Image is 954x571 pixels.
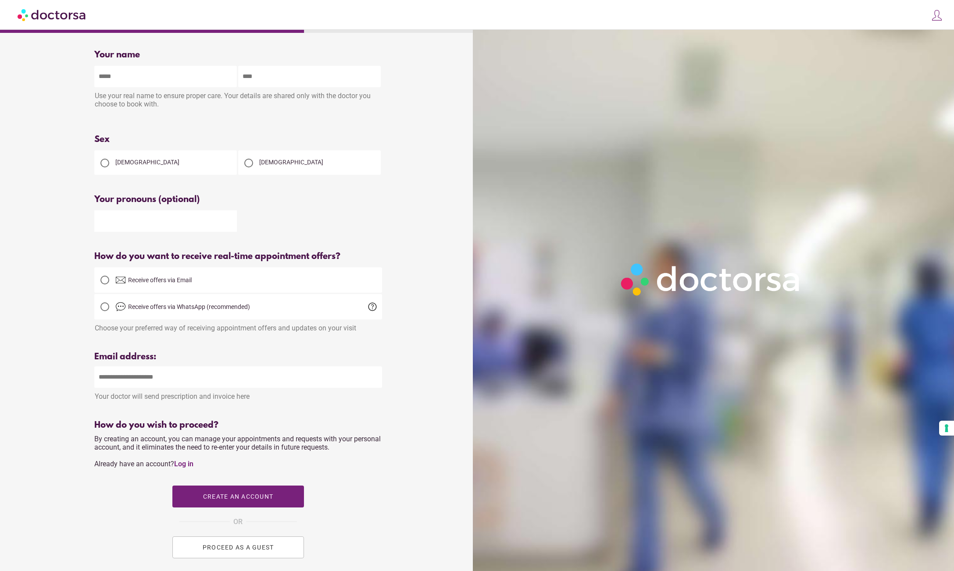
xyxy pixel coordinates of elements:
[94,435,381,468] span: By creating an account, you can manage your appointments and requests with your personal account,...
[94,319,382,332] div: Choose your preferred way of receiving appointment offers and updates on your visit
[94,87,382,115] div: Use your real name to ensure proper care. Your details are shared only with the doctor you choose...
[367,301,378,312] span: help
[233,516,243,528] span: OR
[94,420,382,430] div: How do you wish to proceed?
[94,50,382,60] div: Your name
[94,135,382,145] div: Sex
[94,252,382,262] div: How do you want to receive real-time appointment offers?
[115,301,126,312] img: chat
[939,421,954,436] button: Your consent preferences for tracking technologies
[931,9,943,21] img: icons8-customer-100.png
[174,460,193,468] a: Log in
[203,493,273,500] span: Create an account
[128,277,192,284] span: Receive offers via Email
[616,258,807,301] img: Logo-Doctorsa-trans-White-partial-flat.png
[172,536,304,558] button: PROCEED AS A GUEST
[259,159,323,166] span: [DEMOGRAPHIC_DATA]
[172,486,304,507] button: Create an account
[18,5,87,25] img: Doctorsa.com
[94,388,382,401] div: Your doctor will send prescription and invoice here
[115,159,179,166] span: [DEMOGRAPHIC_DATA]
[203,544,274,551] span: PROCEED AS A GUEST
[115,275,126,285] img: email
[94,352,382,362] div: Email address:
[94,195,382,205] div: Your pronouns (optional)
[128,303,250,310] span: Receive offers via WhatsApp (recommended)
